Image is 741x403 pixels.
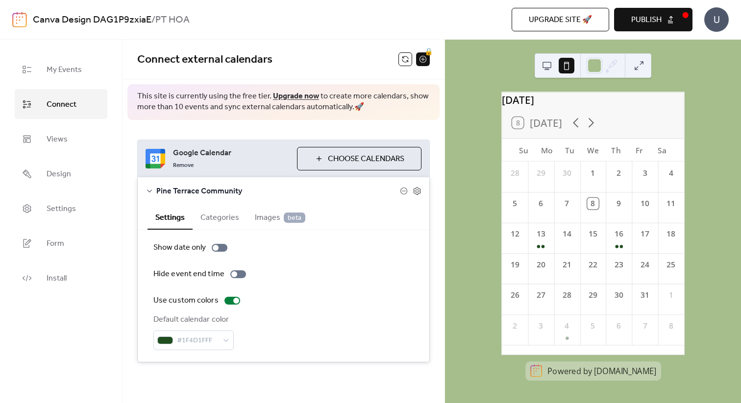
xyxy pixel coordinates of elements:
div: 6 [613,320,624,332]
div: 1 [666,289,677,301]
div: Powered by [547,365,656,376]
div: Fr [628,139,651,162]
span: Google Calendar [173,147,289,159]
a: Connect [15,89,107,119]
a: My Events [15,54,107,84]
div: U [704,7,729,32]
button: Images beta [247,205,313,229]
div: 31 [640,289,651,301]
div: Default calendar color [153,314,232,326]
a: Form [15,228,107,258]
a: Upgrade now [273,89,319,104]
button: Categories [193,205,247,229]
span: Pine Terrace Community [156,186,400,197]
div: 22 [587,259,598,270]
div: 25 [666,259,677,270]
div: 4 [666,167,677,179]
div: 20 [535,259,546,270]
span: Settings [47,201,76,216]
div: 2 [509,320,520,332]
div: 11 [666,198,677,209]
div: 6 [535,198,546,209]
a: Design [15,159,107,189]
div: Mo [535,139,558,162]
span: This site is currently using the free tier. to create more calendars, show more than 10 events an... [137,91,430,113]
b: PT HOA [155,11,190,29]
div: 2 [613,167,624,179]
img: google [146,149,165,168]
div: 13 [535,229,546,240]
span: Publish [631,14,662,26]
div: 29 [587,289,598,301]
div: 27 [535,289,546,301]
span: #1F4D1FFF [177,335,218,347]
div: 19 [509,259,520,270]
div: 28 [561,289,572,301]
div: 9 [613,198,624,209]
div: 5 [509,198,520,209]
div: 3 [535,320,546,332]
span: Connect [47,97,76,112]
span: Design [47,166,71,182]
div: 29 [535,167,546,179]
img: logo [12,12,27,27]
div: 17 [640,229,651,240]
div: Th [605,139,628,162]
button: Choose Calendars [297,147,421,170]
div: 21 [561,259,572,270]
div: 8 [587,198,598,209]
div: 4 [561,320,572,332]
div: Su [512,139,535,162]
a: [DOMAIN_NAME] [594,365,656,376]
span: Install [47,271,67,286]
div: 18 [666,229,677,240]
div: 15 [587,229,598,240]
div: [DATE] [502,92,684,107]
div: 30 [613,289,624,301]
div: 23 [613,259,624,270]
span: Form [47,236,64,251]
a: Views [15,124,107,154]
div: 8 [666,320,677,332]
div: We [581,139,604,162]
span: Remove [173,162,194,169]
div: Show date only [153,242,206,254]
div: Use custom colors [153,295,219,307]
div: 30 [561,167,572,179]
div: 1 [587,167,598,179]
div: Hide event end time [153,268,224,280]
b: / [151,11,155,29]
span: Choose Calendars [328,153,404,165]
div: 7 [561,198,572,209]
div: 3 [640,167,651,179]
div: 10 [640,198,651,209]
div: 28 [509,167,520,179]
div: 5 [587,320,598,332]
div: Tu [558,139,581,162]
div: 26 [509,289,520,301]
a: Install [15,263,107,293]
div: 14 [561,229,572,240]
span: beta [284,213,305,223]
div: 16 [613,229,624,240]
span: Connect external calendars [137,49,272,71]
button: Publish [614,8,692,31]
div: 24 [640,259,651,270]
span: Images [255,212,305,224]
button: Upgrade site 🚀 [512,8,609,31]
div: Sa [651,139,674,162]
span: Views [47,132,68,147]
span: My Events [47,62,82,77]
div: 7 [640,320,651,332]
span: Upgrade site 🚀 [529,14,592,26]
button: Settings [148,205,193,230]
a: Canva Design DAG1P9zxiaE [33,11,151,29]
div: 12 [509,229,520,240]
a: Settings [15,193,107,223]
